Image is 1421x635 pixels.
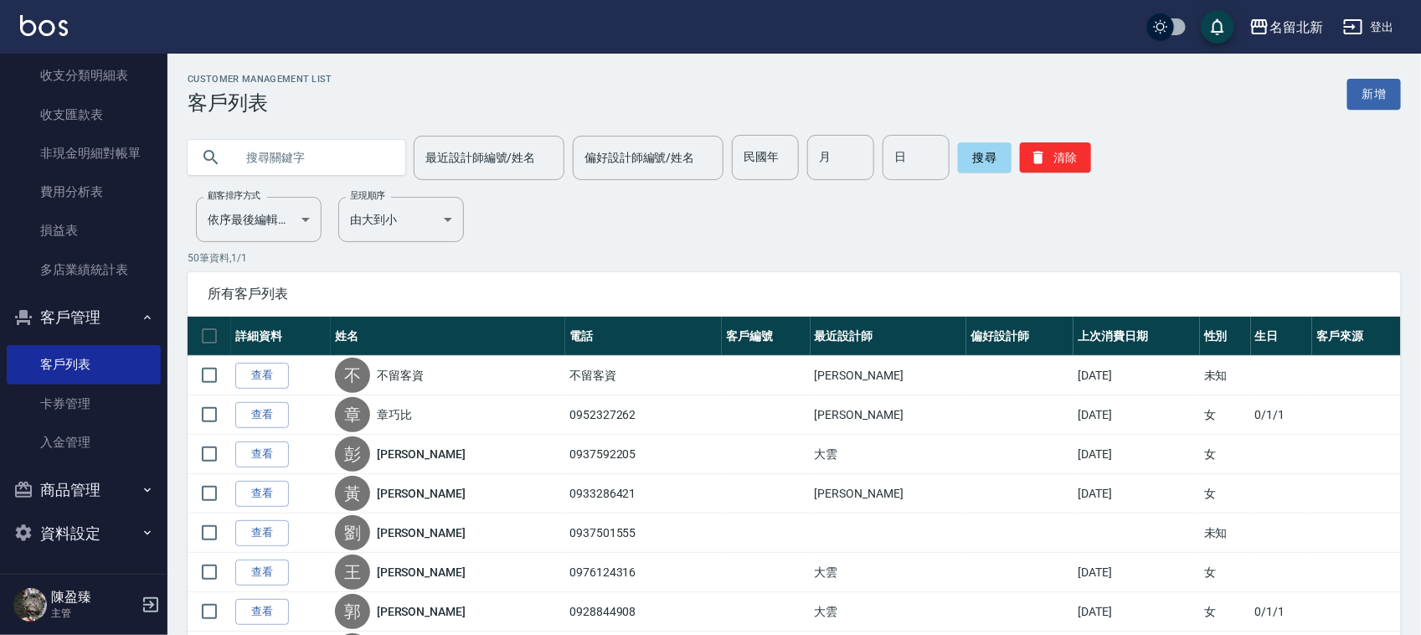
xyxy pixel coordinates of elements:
[7,134,161,173] a: 非現金明細對帳單
[1073,317,1199,356] th: 上次消費日期
[235,520,289,546] a: 查看
[7,385,161,423] a: 卡券管理
[811,474,967,514] td: [PERSON_NAME]
[235,481,289,507] a: 查看
[331,317,565,356] th: 姓名
[1200,395,1251,435] td: 女
[565,474,722,514] td: 0933286421
[1251,395,1312,435] td: 0/1/1
[1073,435,1199,474] td: [DATE]
[335,594,370,629] div: 郭
[1200,474,1251,514] td: 女
[1073,395,1199,435] td: [DATE]
[1200,514,1251,553] td: 未知
[7,423,161,462] a: 入金管理
[1269,17,1323,38] div: 名留北新
[811,317,967,356] th: 最近設計師
[377,406,412,423] a: 章巧比
[196,197,322,242] div: 依序最後編輯時間
[1200,435,1251,474] td: 女
[966,317,1073,356] th: 偏好設計師
[1200,592,1251,632] td: 女
[1312,317,1401,356] th: 客戶來源
[235,599,289,625] a: 查看
[377,603,466,620] a: [PERSON_NAME]
[7,173,161,211] a: 費用分析表
[7,512,161,555] button: 資料設定
[7,250,161,289] a: 多店業績統計表
[51,589,136,606] h5: 陳盈臻
[1347,79,1401,110] a: 新增
[377,446,466,462] a: [PERSON_NAME]
[7,211,161,250] a: 損益表
[565,435,722,474] td: 0937592205
[722,317,811,356] th: 客戶編號
[188,74,332,85] h2: Customer Management List
[335,397,370,432] div: 章
[377,367,424,384] a: 不留客資
[1073,592,1199,632] td: [DATE]
[235,363,289,389] a: 查看
[188,250,1401,266] p: 50 筆資料, 1 / 1
[335,436,370,472] div: 彭
[1073,474,1199,514] td: [DATE]
[188,91,332,115] h3: 客戶列表
[7,296,161,339] button: 客戶管理
[51,606,136,621] p: 主管
[235,560,289,586] a: 查看
[811,395,967,435] td: [PERSON_NAME]
[565,317,722,356] th: 電話
[13,588,47,622] img: Person
[1251,317,1312,356] th: 生日
[231,317,331,356] th: 詳細資料
[1251,592,1312,632] td: 0/1/1
[20,15,68,36] img: Logo
[208,189,260,202] label: 顧客排序方式
[1200,317,1251,356] th: 性別
[1200,553,1251,592] td: 女
[377,485,466,502] a: [PERSON_NAME]
[235,402,289,428] a: 查看
[235,441,289,467] a: 查看
[1020,142,1091,173] button: 清除
[565,514,722,553] td: 0937501555
[335,555,370,590] div: 王
[1336,12,1401,43] button: 登出
[7,96,161,134] a: 收支匯款表
[377,564,466,581] a: [PERSON_NAME]
[338,197,464,242] div: 由大到小
[565,356,722,395] td: 不留客資
[565,395,722,435] td: 0952327262
[350,189,385,202] label: 呈現順序
[1073,553,1199,592] td: [DATE]
[1073,356,1199,395] td: [DATE]
[1201,10,1234,44] button: save
[565,553,722,592] td: 0976124316
[234,135,392,180] input: 搜尋關鍵字
[811,435,967,474] td: 大雲
[811,356,967,395] td: [PERSON_NAME]
[958,142,1012,173] button: 搜尋
[811,592,967,632] td: 大雲
[335,515,370,550] div: 劉
[335,476,370,511] div: 黃
[565,592,722,632] td: 0928844908
[1200,356,1251,395] td: 未知
[7,345,161,384] a: 客戶列表
[1243,10,1330,44] button: 名留北新
[7,56,161,95] a: 收支分類明細表
[7,468,161,512] button: 商品管理
[335,358,370,393] div: 不
[377,524,466,541] a: [PERSON_NAME]
[208,286,1381,302] span: 所有客戶列表
[811,553,967,592] td: 大雲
